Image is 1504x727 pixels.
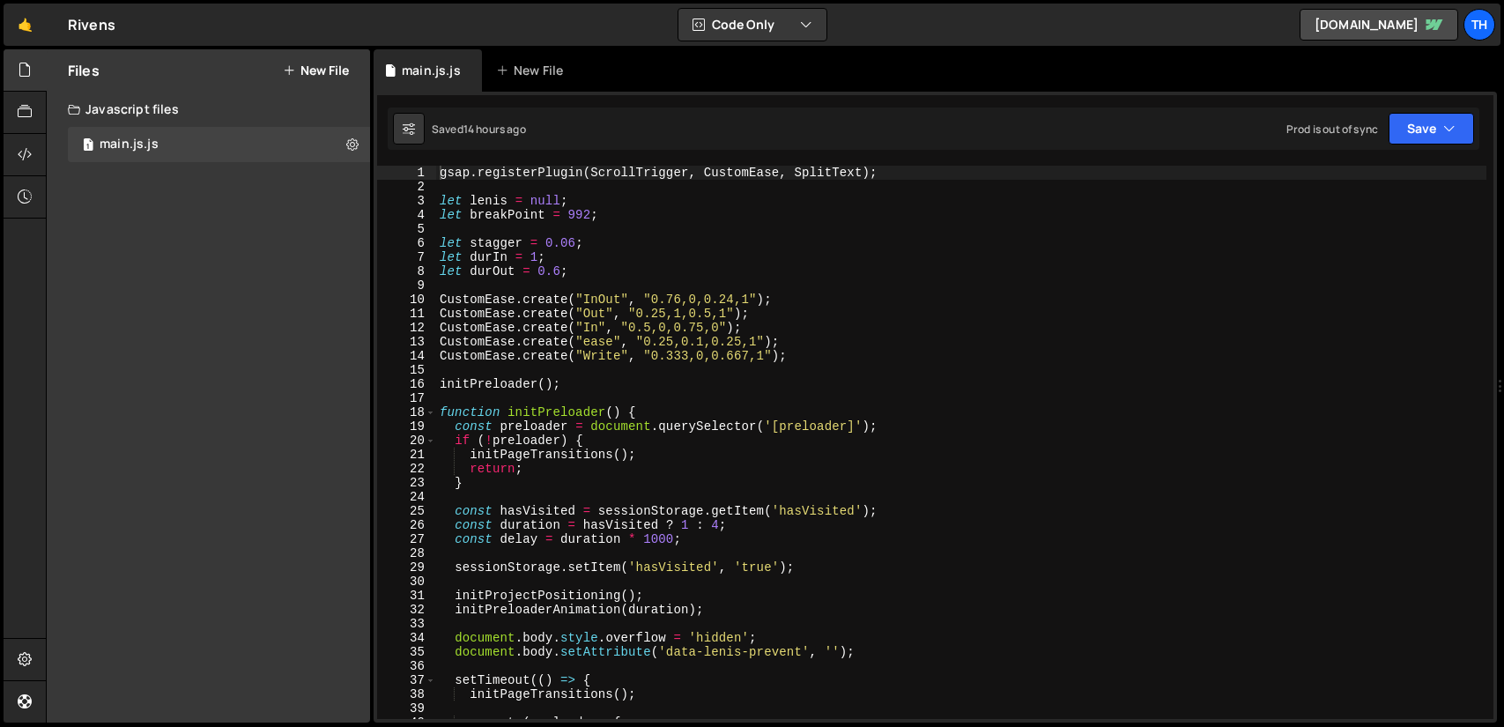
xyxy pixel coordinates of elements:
div: 4 [377,208,436,222]
div: 34 [377,631,436,645]
div: 17 [377,391,436,405]
div: 13 [377,335,436,349]
div: 24 [377,490,436,504]
div: 22 [377,462,436,476]
div: main.js.js [100,137,159,152]
div: 28 [377,546,436,560]
div: 14 hours ago [463,122,526,137]
div: 8 [377,264,436,278]
div: 12 [377,321,436,335]
div: 14 [377,349,436,363]
button: New File [283,63,349,78]
div: 11 [377,307,436,321]
div: 38 [377,687,436,701]
div: Prod is out of sync [1286,122,1378,137]
div: 6 [377,236,436,250]
div: 35 [377,645,436,659]
div: 29 [377,560,436,575]
a: 🤙 [4,4,47,46]
div: 23 [377,476,436,490]
div: 3 [377,194,436,208]
div: 5 [377,222,436,236]
div: Rivens [68,14,115,35]
span: 1 [83,139,93,153]
div: 2 [377,180,436,194]
h2: Files [68,61,100,80]
div: 33 [377,617,436,631]
button: Code Only [678,9,826,41]
div: main.js.js [402,62,461,79]
div: 19 [377,419,436,434]
a: [DOMAIN_NAME] [1300,9,1458,41]
div: 20 [377,434,436,448]
div: 18 [377,405,436,419]
a: Th [1463,9,1495,41]
div: 17273/47859.js [68,127,370,162]
div: 16 [377,377,436,391]
div: 30 [377,575,436,589]
div: 37 [377,673,436,687]
div: 25 [377,504,436,518]
div: Javascript files [47,92,370,127]
div: 31 [377,589,436,603]
div: 36 [377,659,436,673]
div: 26 [377,518,436,532]
div: New File [496,62,570,79]
div: 10 [377,293,436,307]
div: 9 [377,278,436,293]
div: 39 [377,701,436,716]
div: 1 [377,166,436,180]
div: Saved [432,122,526,137]
div: 15 [377,363,436,377]
div: 21 [377,448,436,462]
div: 7 [377,250,436,264]
div: 27 [377,532,436,546]
div: 32 [377,603,436,617]
button: Save [1389,113,1474,145]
